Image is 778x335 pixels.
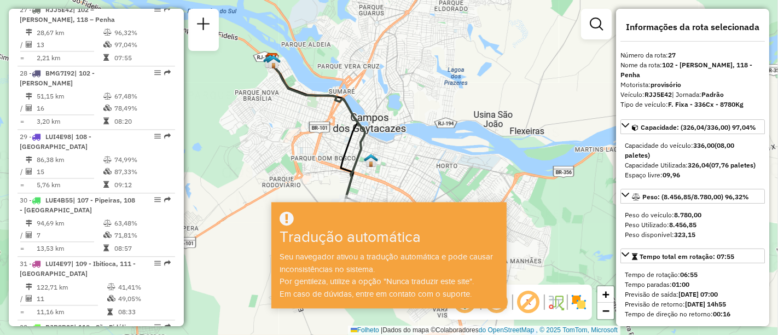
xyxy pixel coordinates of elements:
font: 29 - [20,132,32,141]
font: 67,48% [114,92,137,100]
font: 09:12 [114,181,132,189]
font: 15 [37,168,44,176]
font: 326,04 [688,161,709,169]
font: | 110 - São Fidélis [74,323,129,331]
font: Informações da rota selecionada [626,21,759,32]
font: + [602,287,609,301]
font: Motorista: [620,80,651,89]
font: | 107 - Pipeiras, 108 - [GEOGRAPHIC_DATA] [20,196,135,214]
span: Exibir rótulo [515,289,542,315]
em: Rota exportada [164,70,171,76]
font: Peso: (8.456,85/8.780,00) 96,32% [642,193,749,201]
i: % de utilização da cubagem [103,105,112,111]
font: 323,15 [674,230,695,239]
i: % de utilização da cubagem [103,232,112,238]
em: Rota exportada [164,260,171,267]
div: Tempo total em rotação: 07:55 [620,265,765,324]
i: Tempo total em rota [103,245,109,251]
font: Capacidade Utilizada: [625,161,688,169]
font: 11,16 km [37,308,64,316]
em: Opções [154,324,161,330]
img: 528 UDC Light MVT Fiorinos [263,54,277,68]
i: Distância Total [26,93,32,100]
font: 86,38 km [37,155,64,164]
i: Distância Total [26,284,32,290]
font: 08:20 [114,117,132,125]
font: RJJ5E42 [645,90,672,99]
font: 122,71 km [37,282,68,291]
font: 07:55 [114,54,132,62]
img: Fluxo de ruas [547,293,565,311]
font: Peso do veículo: [625,211,674,219]
a: Filtros de exibição [585,13,607,35]
font: 71,81% [114,231,137,239]
a: Tempo total em rotação: 07:55 [620,249,765,263]
font: Peso Utilizado: [625,221,669,229]
font: 09,96 [663,171,680,179]
font: 16 [37,104,44,112]
i: % de utilização da cubagem [107,295,115,302]
div: Peso: (8.456,85/8.780,00) 96,32% [620,206,765,244]
font: Previsão de retorno: [625,300,685,308]
em: Opções [154,133,161,140]
font: Tipo de veículo: [620,100,668,108]
i: Total de Atividades [26,168,32,175]
font: Tradução automática [280,229,421,246]
font: 28 - [20,69,32,77]
em: Rota exportada [164,6,171,13]
font: = [21,244,25,252]
font: 94,69 km [37,219,64,227]
font: 00:16 [713,310,730,318]
font: do OpenStreetMap , © 2025 TomTom, Microsoft [479,326,618,334]
font: Padrão [701,90,724,99]
font: (07,76 paletes) [709,161,756,169]
font: 27 - [20,5,32,14]
font: Por gentileza, utilize a opção "Nunca traduzir este site". [280,277,474,286]
i: Total de Atividades [26,105,32,111]
font: 78,49% [114,104,137,112]
i: Tempo total em rota [103,118,109,124]
i: % de utilização do peso [103,29,112,36]
i: % de utilização da cubagem [103,41,112,48]
font: 30 - [20,196,32,204]
font: 32 - [20,323,32,331]
font: Peso disponível: [625,230,674,239]
font: 102 - [PERSON_NAME], 118 - Penha [620,61,752,79]
font: 01:00 [672,280,689,288]
i: Tempo total em rota [107,309,113,315]
font: Dados do mapa © [382,326,436,334]
font: = [21,54,25,62]
font: Capacidade do veículo: [625,141,693,149]
font: / [20,231,23,239]
font: LUI4E98 [45,132,71,141]
font: 13 [37,41,44,49]
font: Tempo de direção no retorno: [625,310,713,318]
font: Número da rota: [620,51,668,59]
i: % de utilização do peso [103,220,112,227]
em: Rota exportada [164,197,171,203]
font: RJJ5E42 [45,5,73,14]
font: Seu navegador ativou a tradução automática e pode causar inconsistências no sistema. [280,252,493,274]
a: Folheto [351,326,379,334]
font: Folheto [357,326,379,334]
font: 97,04% [114,41,137,49]
font: = [21,181,25,189]
font: 11 [37,294,44,303]
i: Total de Atividades [26,41,32,48]
font: 96,32% [114,28,137,37]
font: 31 - [20,259,32,268]
em: Rota exportada [164,133,171,140]
i: Tempo total em rota [103,54,109,61]
i: Total de Atividades [26,232,32,238]
font: 3,20 km [37,117,60,125]
font: RJB8B25 [45,323,74,331]
a: Capacidade: (326,04/336,00) 97,04% [620,119,765,134]
i: Total de Atividades [26,295,32,302]
font: | Jornada: [672,90,701,99]
font: 08:57 [114,244,132,252]
em: Opções [154,260,161,267]
font: | [381,326,382,334]
font: 8.780,00 [674,211,701,219]
font: Tempo total em rotação: 07:55 [640,252,734,261]
font: / [20,168,23,176]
